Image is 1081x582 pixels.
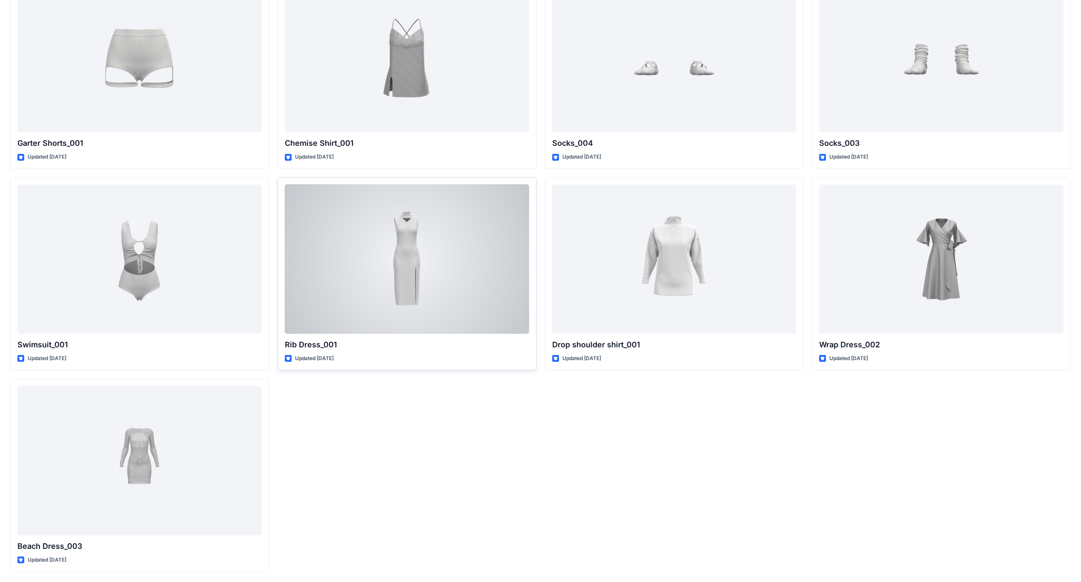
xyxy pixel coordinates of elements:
p: Swimsuit_001 [17,339,262,351]
p: Updated [DATE] [562,354,601,363]
p: Updated [DATE] [28,153,66,162]
p: Updated [DATE] [829,153,868,162]
p: Wrap Dress_002 [819,339,1064,351]
p: Updated [DATE] [28,354,66,363]
p: Updated [DATE] [562,153,601,162]
a: Beach Dress_003 [17,386,262,535]
a: Swimsuit_001 [17,185,262,334]
a: Rib Dress_001 [285,185,529,334]
p: Beach Dress_003 [17,540,262,552]
p: Rib Dress_001 [285,339,529,351]
a: Drop shoulder shirt_001 [552,185,797,334]
p: Socks_004 [552,137,797,149]
p: Chemise Shirt_001 [285,137,529,149]
p: Updated [DATE] [28,556,66,565]
p: Socks_003 [819,137,1064,149]
p: Drop shoulder shirt_001 [552,339,797,351]
p: Updated [DATE] [295,153,334,162]
a: Wrap Dress_002 [819,185,1064,334]
p: Garter Shorts_001 [17,137,262,149]
p: Updated [DATE] [295,354,334,363]
p: Updated [DATE] [829,354,868,363]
